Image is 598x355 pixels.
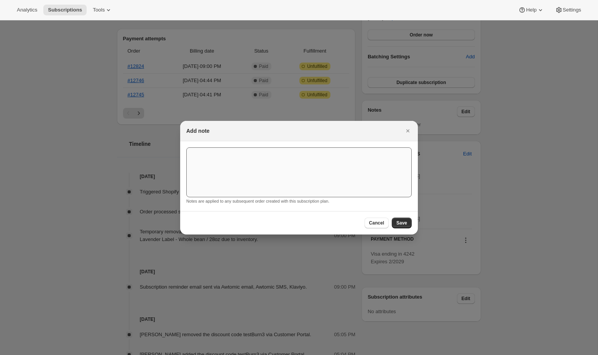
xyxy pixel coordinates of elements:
[48,7,82,13] span: Subscriptions
[514,5,549,15] button: Help
[392,218,412,228] button: Save
[563,7,581,13] span: Settings
[526,7,536,13] span: Help
[93,7,105,13] span: Tools
[396,220,407,226] span: Save
[402,125,413,136] button: Close
[12,5,42,15] button: Analytics
[88,5,117,15] button: Tools
[186,199,329,203] small: Notes are applied to any subsequent order created with this subscription plan.
[369,220,384,226] span: Cancel
[365,218,389,228] button: Cancel
[550,5,586,15] button: Settings
[186,127,210,135] h2: Add note
[43,5,87,15] button: Subscriptions
[17,7,37,13] span: Analytics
